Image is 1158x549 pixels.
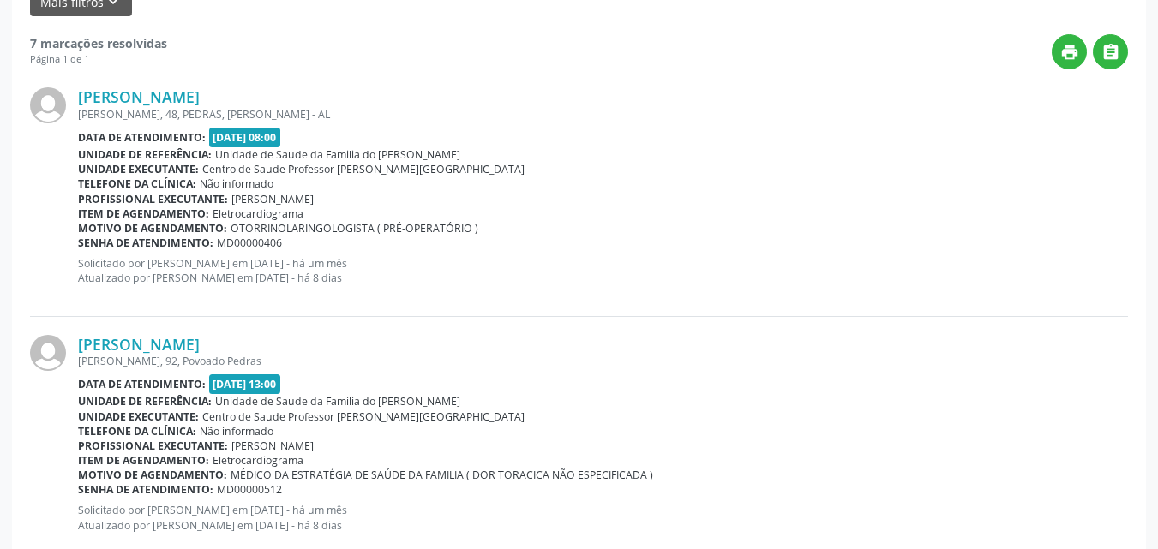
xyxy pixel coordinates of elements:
b: Senha de atendimento: [78,482,213,497]
img: img [30,335,66,371]
span: Centro de Saude Professor [PERSON_NAME][GEOGRAPHIC_DATA] [202,162,525,176]
span: MD00000512 [217,482,282,497]
b: Unidade executante: [78,162,199,176]
p: Solicitado por [PERSON_NAME] em [DATE] - há um mês Atualizado por [PERSON_NAME] em [DATE] - há 8 ... [78,256,1128,285]
i: print [1060,43,1079,62]
div: [PERSON_NAME], 48, PEDRAS, [PERSON_NAME] - AL [78,107,1128,122]
span: Unidade de Saude da Familia do [PERSON_NAME] [215,394,460,409]
span: Não informado [200,176,273,191]
b: Telefone da clínica: [78,176,196,191]
b: Motivo de agendamento: [78,468,227,482]
span: MD00000406 [217,236,282,250]
span: [DATE] 13:00 [209,374,281,394]
b: Telefone da clínica: [78,424,196,439]
span: Eletrocardiograma [213,453,303,468]
b: Profissional executante: [78,192,228,206]
a: [PERSON_NAME] [78,335,200,354]
a: [PERSON_NAME] [78,87,200,106]
b: Senha de atendimento: [78,236,213,250]
b: Motivo de agendamento: [78,221,227,236]
img: img [30,87,66,123]
b: Data de atendimento: [78,377,206,391]
b: Item de agendamento: [78,453,209,468]
span: [DATE] 08:00 [209,128,281,147]
i:  [1101,43,1120,62]
b: Unidade de referência: [78,147,212,162]
span: Eletrocardiograma [213,206,303,221]
b: Unidade de referência: [78,394,212,409]
span: [PERSON_NAME] [231,192,314,206]
b: Data de atendimento: [78,130,206,145]
button:  [1093,34,1128,69]
span: Unidade de Saude da Familia do [PERSON_NAME] [215,147,460,162]
span: Não informado [200,424,273,439]
span: MÉDICO DA ESTRATÉGIA DE SAÚDE DA FAMILIA ( DOR TORACICA NÃO ESPECIFICADA ) [231,468,653,482]
div: [PERSON_NAME], 92, Povoado Pedras [78,354,1128,368]
button: print [1052,34,1087,69]
p: Solicitado por [PERSON_NAME] em [DATE] - há um mês Atualizado por [PERSON_NAME] em [DATE] - há 8 ... [78,503,1128,532]
strong: 7 marcações resolvidas [30,35,167,51]
b: Item de agendamento: [78,206,209,221]
span: OTORRINOLARINGOLOGISTA ( PRÉ-OPERATÓRIO ) [231,221,478,236]
b: Unidade executante: [78,409,199,424]
b: Profissional executante: [78,439,228,453]
span: Centro de Saude Professor [PERSON_NAME][GEOGRAPHIC_DATA] [202,409,525,424]
div: Página 1 de 1 [30,52,167,67]
span: [PERSON_NAME] [231,439,314,453]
